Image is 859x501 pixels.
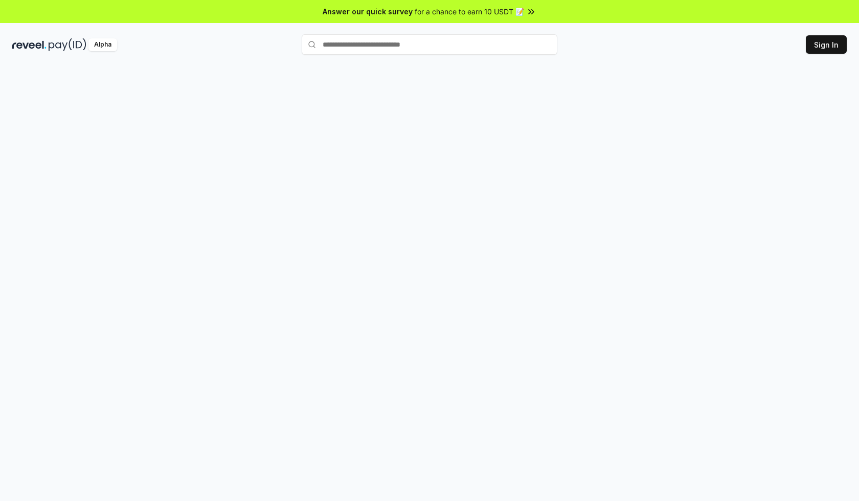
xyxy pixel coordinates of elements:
[88,38,117,51] div: Alpha
[49,38,86,51] img: pay_id
[12,38,47,51] img: reveel_dark
[806,35,847,54] button: Sign In
[323,6,413,17] span: Answer our quick survey
[415,6,524,17] span: for a chance to earn 10 USDT 📝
